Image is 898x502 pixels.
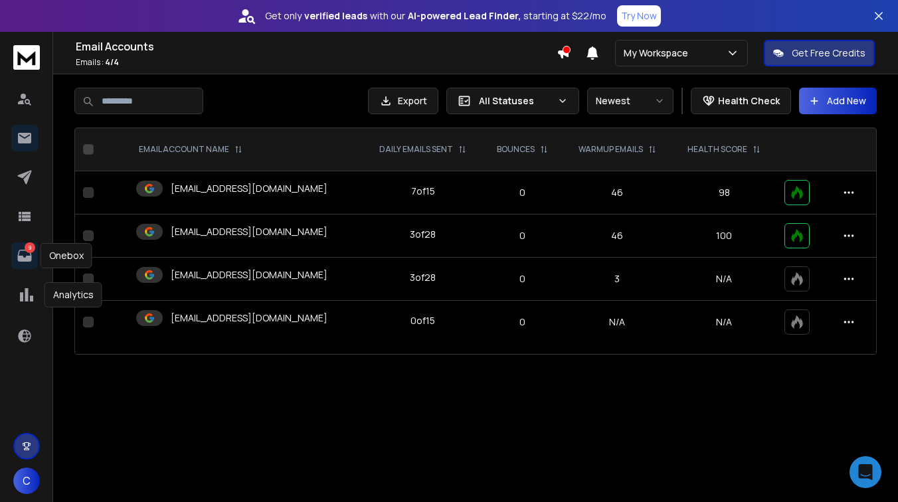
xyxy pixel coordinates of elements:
[139,144,242,155] div: EMAIL ACCOUNT NAME
[368,88,438,114] button: Export
[479,94,552,108] p: All Statuses
[41,243,92,268] div: Onebox
[13,45,40,70] img: logo
[171,182,327,195] p: [EMAIL_ADDRESS][DOMAIN_NAME]
[408,9,521,23] strong: AI-powered Lead Finder,
[171,311,327,325] p: [EMAIL_ADDRESS][DOMAIN_NAME]
[680,272,768,286] p: N/A
[105,56,119,68] span: 4 / 4
[587,88,673,114] button: Newest
[799,88,877,114] button: Add New
[410,228,436,241] div: 3 of 28
[617,5,661,27] button: Try Now
[680,315,768,329] p: N/A
[76,39,557,54] h1: Email Accounts
[624,46,693,60] p: My Workspace
[687,144,747,155] p: HEALTH SCORE
[764,40,875,66] button: Get Free Credits
[379,144,453,155] p: DAILY EMAILS SENT
[621,9,657,23] p: Try Now
[13,467,40,494] button: C
[11,242,38,269] a: 9
[491,272,555,286] p: 0
[25,242,35,253] p: 9
[45,282,102,307] div: Analytics
[563,214,672,258] td: 46
[563,258,672,301] td: 3
[691,88,791,114] button: Health Check
[410,271,436,284] div: 3 of 28
[672,171,776,214] td: 98
[76,57,557,68] p: Emails :
[171,268,327,282] p: [EMAIL_ADDRESS][DOMAIN_NAME]
[563,171,672,214] td: 46
[491,315,555,329] p: 0
[579,144,643,155] p: WARMUP EMAILS
[792,46,865,60] p: Get Free Credits
[497,144,535,155] p: BOUNCES
[171,225,327,238] p: [EMAIL_ADDRESS][DOMAIN_NAME]
[850,456,881,488] div: Open Intercom Messenger
[410,314,435,327] div: 0 of 15
[491,186,555,199] p: 0
[265,9,606,23] p: Get only with our starting at $22/mo
[304,9,367,23] strong: verified leads
[491,229,555,242] p: 0
[718,94,780,108] p: Health Check
[563,301,672,344] td: N/A
[411,185,435,198] div: 7 of 15
[672,214,776,258] td: 100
